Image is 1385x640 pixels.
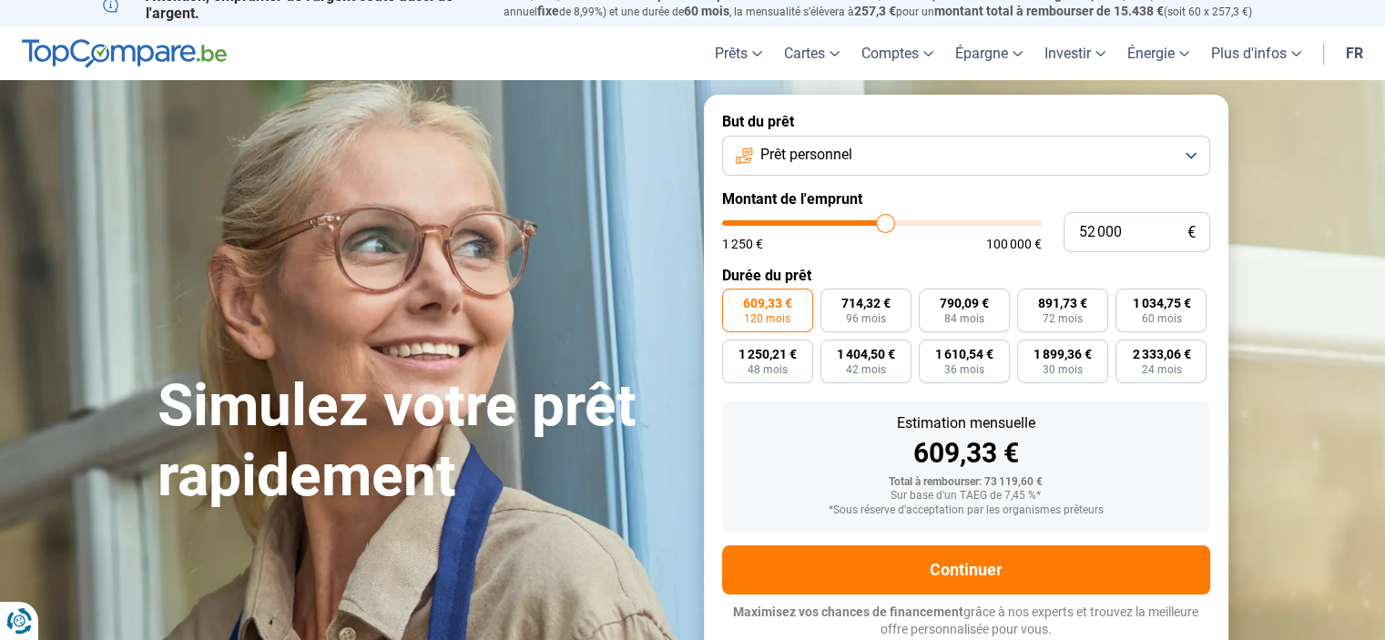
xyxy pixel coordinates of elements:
[1043,364,1083,375] span: 30 mois
[684,4,729,18] span: 60 mois
[1034,26,1116,80] a: Investir
[737,416,1196,431] div: Estimation mensuelle
[738,348,797,361] span: 1 250,21 €
[944,313,984,324] span: 84 mois
[1200,26,1312,80] a: Plus d'infos
[722,113,1210,130] label: But du prêt
[743,297,792,310] span: 609,33 €
[22,39,227,68] img: TopCompare
[837,348,895,361] span: 1 404,50 €
[537,4,559,18] span: fixe
[944,26,1034,80] a: Épargne
[737,490,1196,503] div: Sur base d'un TAEG de 7,45 %*
[1141,364,1181,375] span: 24 mois
[733,604,963,619] span: Maximisez vos chances de financement
[1043,313,1083,324] span: 72 mois
[846,313,886,324] span: 96 mois
[722,238,763,250] span: 1 250 €
[1116,26,1200,80] a: Énergie
[737,504,1196,517] div: *Sous réserve d'acceptation par les organismes prêteurs
[1034,348,1092,361] span: 1 899,36 €
[986,238,1042,250] span: 100 000 €
[934,4,1164,18] span: montant total à rembourser de 15.438 €
[1141,313,1181,324] span: 60 mois
[935,348,993,361] span: 1 610,54 €
[737,476,1196,489] div: Total à rembourser: 73 119,60 €
[850,26,944,80] a: Comptes
[722,604,1210,639] p: grâce à nos experts et trouvez la meilleure offre personnalisée pour vous.
[737,440,1196,467] div: 609,33 €
[722,190,1210,208] label: Montant de l'emprunt
[722,267,1210,284] label: Durée du prêt
[748,364,788,375] span: 48 mois
[940,297,989,310] span: 790,09 €
[1038,297,1087,310] span: 891,73 €
[1335,26,1374,80] a: fr
[760,145,852,165] span: Prêt personnel
[846,364,886,375] span: 42 mois
[841,297,891,310] span: 714,32 €
[744,313,790,324] span: 120 mois
[158,371,682,512] h1: Simulez votre prêt rapidement
[722,136,1210,176] button: Prêt personnel
[944,364,984,375] span: 36 mois
[704,26,773,80] a: Prêts
[722,545,1210,594] button: Continuer
[1187,225,1196,240] span: €
[854,4,896,18] span: 257,3 €
[1132,297,1190,310] span: 1 034,75 €
[1132,348,1190,361] span: 2 333,06 €
[773,26,850,80] a: Cartes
